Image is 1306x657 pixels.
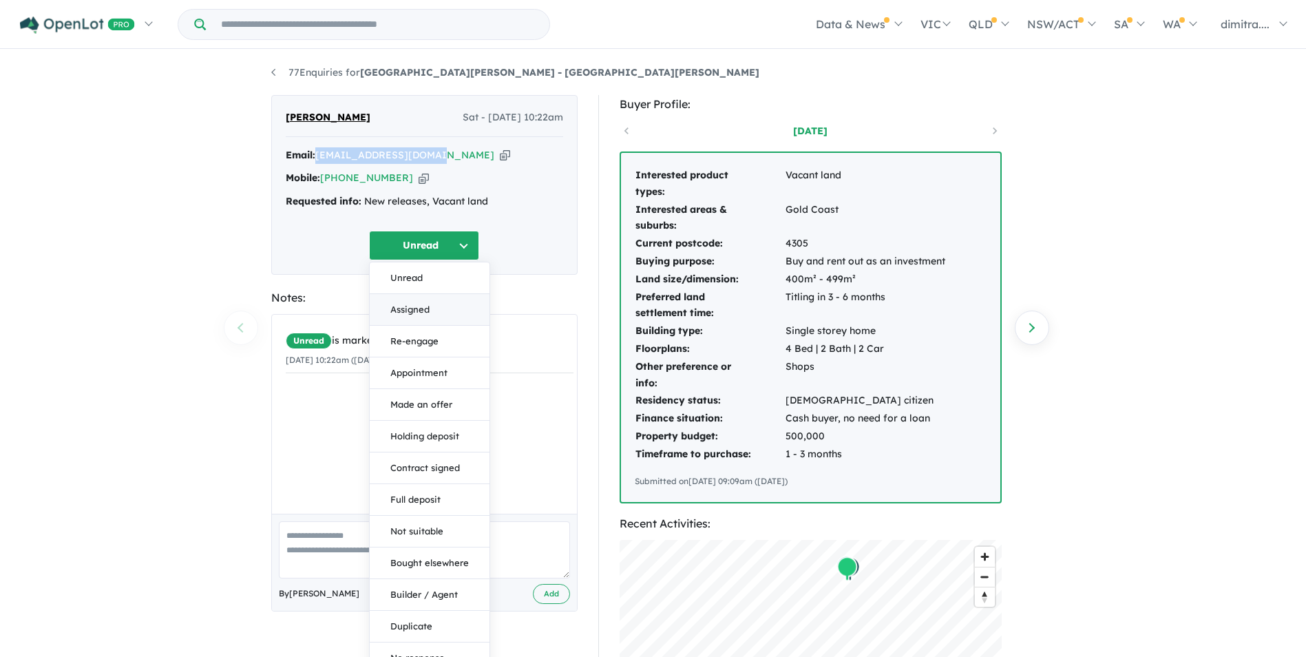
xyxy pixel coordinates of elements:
[785,167,946,201] td: Vacant land
[785,271,946,289] td: 400m² - 499m²
[635,235,785,253] td: Current postcode:
[785,410,946,428] td: Cash buyer, no need for a loan
[836,556,857,581] div: Map marker
[785,289,946,323] td: Titling in 3 - 6 months
[635,474,987,488] div: Submitted on [DATE] 09:09am ([DATE])
[370,294,489,326] button: Assigned
[370,484,489,516] button: Full deposit
[370,516,489,547] button: Not suitable
[370,547,489,579] button: Bought elsewhere
[370,326,489,357] button: Re-engage
[369,231,479,260] button: Unread
[635,358,785,393] td: Other preference or info:
[752,124,869,138] a: [DATE]
[286,149,315,161] strong: Email:
[286,333,573,349] div: is marked.
[279,587,359,601] span: By [PERSON_NAME]
[785,235,946,253] td: 4305
[785,253,946,271] td: Buy and rent out as an investment
[370,357,489,389] button: Appointment
[533,584,570,604] button: Add
[620,514,1002,533] div: Recent Activities:
[1221,17,1270,31] span: dimitra....
[209,10,547,39] input: Try estate name, suburb, builder or developer
[635,322,785,340] td: Building type:
[370,452,489,484] button: Contract signed
[286,195,361,207] strong: Requested info:
[360,66,759,79] strong: [GEOGRAPHIC_DATA][PERSON_NAME] - [GEOGRAPHIC_DATA][PERSON_NAME]
[500,148,510,163] button: Copy
[785,340,946,358] td: 4 Bed | 2 Bath | 2 Car
[785,428,946,446] td: 500,000
[785,322,946,340] td: Single storey home
[20,17,135,34] img: Openlot PRO Logo White
[785,392,946,410] td: [DEMOGRAPHIC_DATA] citizen
[635,271,785,289] td: Land size/dimension:
[370,262,489,294] button: Unread
[635,167,785,201] td: Interested product types:
[635,340,785,358] td: Floorplans:
[635,428,785,446] td: Property budget:
[635,446,785,463] td: Timeframe to purchase:
[286,171,320,184] strong: Mobile:
[785,201,946,236] td: Gold Coast
[635,392,785,410] td: Residency status:
[370,579,489,611] button: Builder / Agent
[975,587,995,607] button: Reset bearing to north
[839,556,860,581] div: Map marker
[370,611,489,643] button: Duplicate
[370,421,489,452] button: Holding deposit
[315,149,494,161] a: [EMAIL_ADDRESS][DOMAIN_NAME]
[463,109,563,126] span: Sat - [DATE] 10:22am
[271,289,578,307] div: Notes:
[635,201,785,236] td: Interested areas & suburbs:
[286,355,384,365] small: [DATE] 10:22am ([DATE])
[635,289,785,323] td: Preferred land settlement time:
[635,410,785,428] td: Finance situation:
[271,65,1035,81] nav: breadcrumb
[620,95,1002,114] div: Buyer Profile:
[286,109,370,126] span: [PERSON_NAME]
[419,171,429,185] button: Copy
[975,547,995,567] button: Zoom in
[370,389,489,421] button: Made an offer
[785,446,946,463] td: 1 - 3 months
[635,253,785,271] td: Buying purpose:
[975,567,995,587] button: Zoom out
[286,194,563,210] div: New releases, Vacant land
[286,333,332,349] span: Unread
[271,66,759,79] a: 77Enquiries for[GEOGRAPHIC_DATA][PERSON_NAME] - [GEOGRAPHIC_DATA][PERSON_NAME]
[836,555,856,581] div: Map marker
[785,358,946,393] td: Shops
[320,171,413,184] a: [PHONE_NUMBER]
